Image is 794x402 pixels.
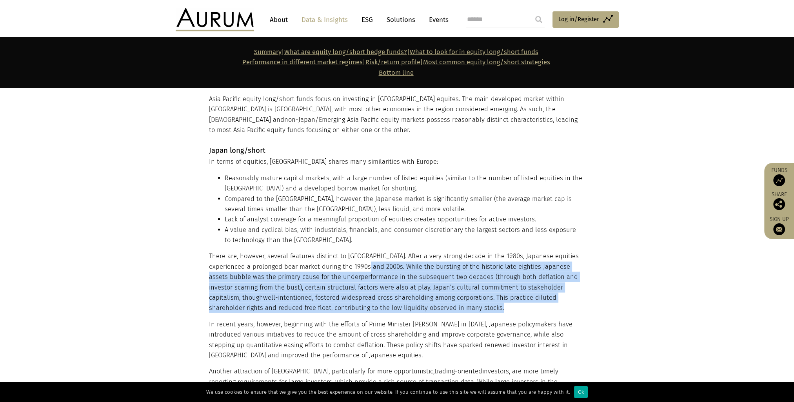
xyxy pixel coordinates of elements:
p: Asia Pacific equity long/short funds focus on investing in [GEOGRAPHIC_DATA] equites. The main de... [209,94,583,136]
a: Summary [254,48,282,56]
a: Solutions [383,13,419,27]
a: Sign up [768,216,790,235]
a: What are equity long/short hedge funds? [284,48,407,56]
span: well-intentioned [263,294,312,301]
li: Lack of analyst coverage for a meaningful proportion of equities creates opportunities for active... [225,214,583,225]
input: Submit [531,12,547,27]
img: Aurum [176,8,254,31]
a: Risk/return profile [365,58,420,66]
a: Data & Insights [298,13,352,27]
span: trading-oriented [434,368,482,375]
p: In recent years, however, beginning with the efforts of Prime Minister [PERSON_NAME] in [DATE], J... [209,319,583,361]
li: Compared to the [GEOGRAPHIC_DATA], however, the Japanese market is significantly smaller (the ave... [225,194,583,215]
a: Most common equity long/short strategies [423,58,550,66]
a: What to look for in equity long/short funds [410,48,538,56]
a: Funds [768,167,790,186]
span: non-Japan [284,116,315,123]
strong: Japan long/short [209,146,265,155]
span: Log in/Register [558,14,599,24]
a: ESG [358,13,377,27]
div: Share [768,192,790,210]
div: Ok [574,386,588,398]
a: Log in/Register [552,11,619,28]
img: Sign up to our newsletter [773,223,785,235]
img: Share this post [773,198,785,210]
p: In terms of equities, [GEOGRAPHIC_DATA] shares many similarities with Europe: [209,145,583,167]
strong: | | | | [242,48,550,76]
a: About [266,13,292,27]
img: Access Funds [773,174,785,186]
p: There are, however, several features distinct to [GEOGRAPHIC_DATA]. After a very strong decade in... [209,251,583,313]
li: Reasonably mature capital markets, with a large number of listed equities (similar to the number ... [225,173,583,194]
a: Performance in different market regimes [242,58,363,66]
a: Events [425,13,449,27]
li: A value and cyclical bias, with industrials, financials, and consumer discretionary the largest s... [225,225,583,246]
a: Bottom line [379,69,414,76]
